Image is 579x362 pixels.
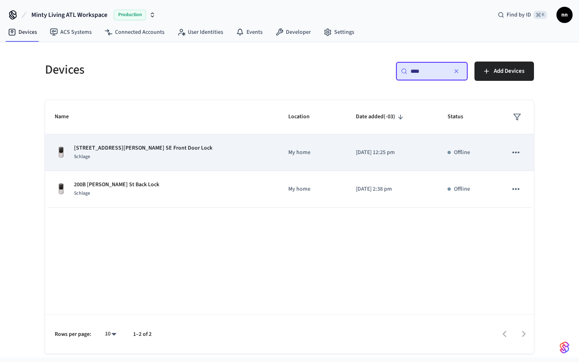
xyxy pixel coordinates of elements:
[356,148,428,157] p: [DATE] 12:25 pm
[74,190,90,197] span: Schlage
[43,25,98,39] a: ACS Systems
[288,185,337,193] p: My home
[557,8,572,22] span: nn
[2,25,43,39] a: Devices
[74,181,159,189] p: 200B [PERSON_NAME] St Back Lock
[288,148,337,157] p: My home
[454,185,470,193] p: Offline
[556,7,573,23] button: nn
[101,328,120,340] div: 10
[560,341,569,354] img: SeamLogoGradient.69752ec5.svg
[288,111,320,123] span: Location
[230,25,269,39] a: Events
[269,25,317,39] a: Developer
[31,10,107,20] span: Minty Living ATL Workspace
[98,25,171,39] a: Connected Accounts
[45,62,285,78] h5: Devices
[55,146,68,159] img: Yale Assure Touchscreen Wifi Smart Lock, Satin Nickel, Front
[74,153,90,160] span: Schlage
[356,185,428,193] p: [DATE] 2:38 pm
[448,111,474,123] span: Status
[74,144,212,152] p: [STREET_ADDRESS][PERSON_NAME] SE Front Door Lock
[133,330,152,339] p: 1–2 of 2
[45,100,534,208] table: sticky table
[474,62,534,81] button: Add Devices
[454,148,470,157] p: Offline
[317,25,361,39] a: Settings
[534,11,547,19] span: ⌘ K
[55,330,91,339] p: Rows per page:
[507,11,531,19] span: Find by ID
[494,66,524,76] span: Add Devices
[356,111,406,123] span: Date added(-03)
[491,8,553,22] div: Find by ID⌘ K
[55,183,68,195] img: Yale Assure Touchscreen Wifi Smart Lock, Satin Nickel, Front
[114,10,146,20] span: Production
[55,111,79,123] span: Name
[171,25,230,39] a: User Identities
